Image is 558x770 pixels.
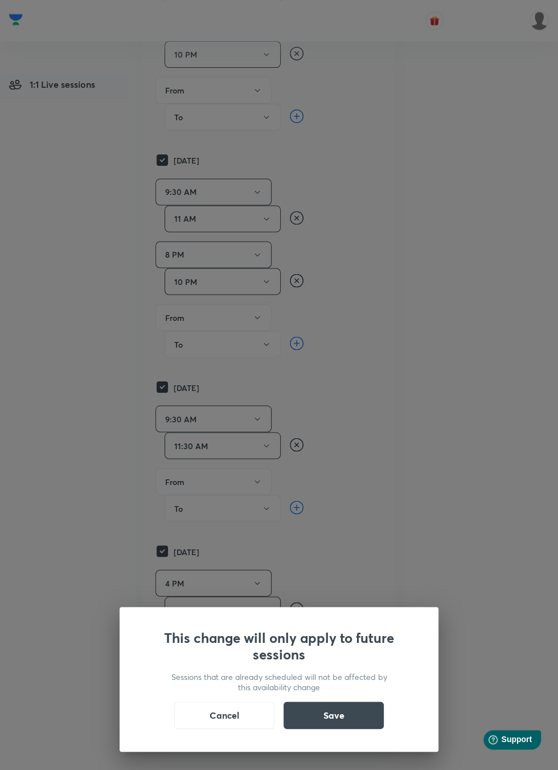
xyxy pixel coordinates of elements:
button: Save [284,702,384,729]
p: Sessions that are already scheduled will not be affected by this availability change [170,672,388,692]
iframe: Help widget launcher [457,726,545,757]
button: Cancel [174,702,274,729]
h3: This change will only apply to future sessions [147,630,411,663]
